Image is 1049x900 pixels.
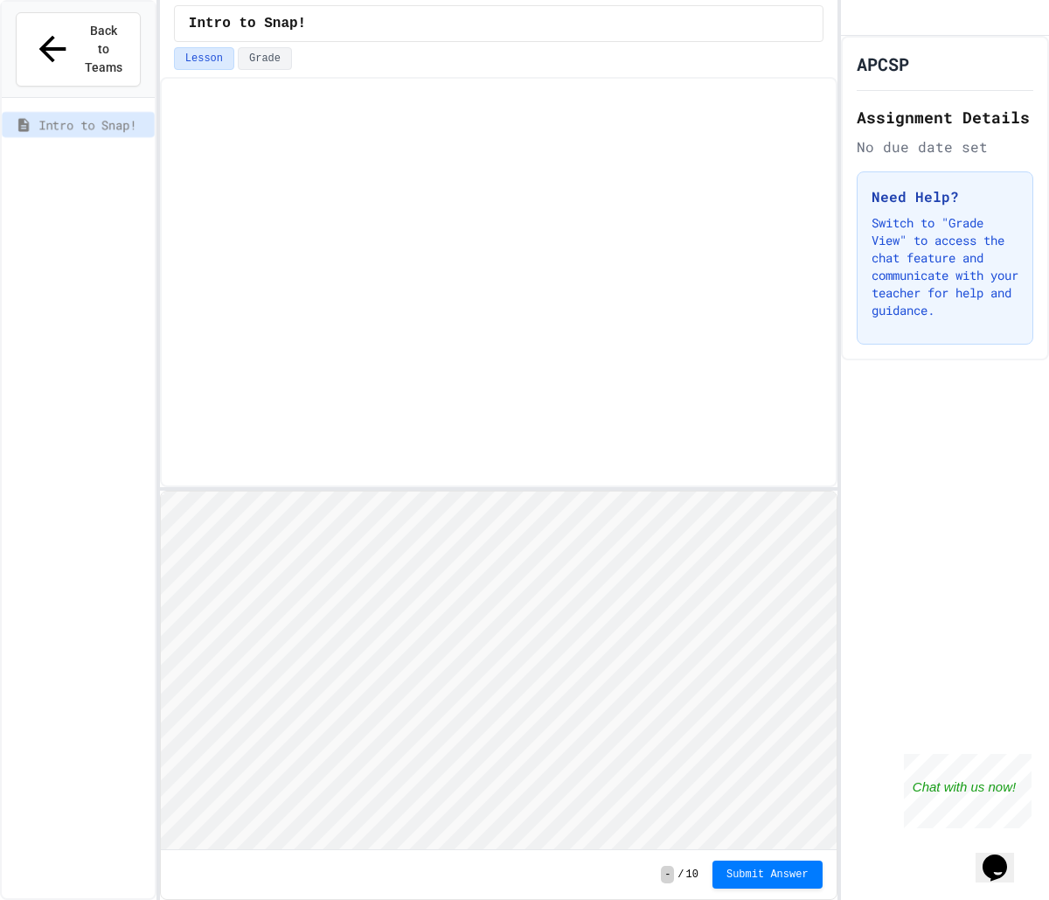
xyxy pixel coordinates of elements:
iframe: Snap! Programming Environment [161,492,837,850]
button: Back to Teams [16,12,141,87]
span: Intro to Snap! [189,13,306,34]
span: Back to Teams [83,22,124,77]
button: Submit Answer [712,861,823,889]
h3: Need Help? [872,186,1018,207]
button: Grade [238,47,292,70]
span: Intro to Snap! [38,115,148,134]
button: Lesson [174,47,234,70]
iframe: chat widget [904,754,1032,828]
p: Switch to "Grade View" to access the chat feature and communicate with your teacher for help and ... [872,214,1018,319]
h1: APCSP [857,52,909,76]
span: Submit Answer [726,868,809,882]
h2: Assignment Details [857,105,1033,129]
span: / [677,868,684,882]
div: No due date set [857,136,1033,157]
span: - [661,866,674,883]
span: 10 [686,868,698,882]
iframe: chat widget [976,830,1032,883]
